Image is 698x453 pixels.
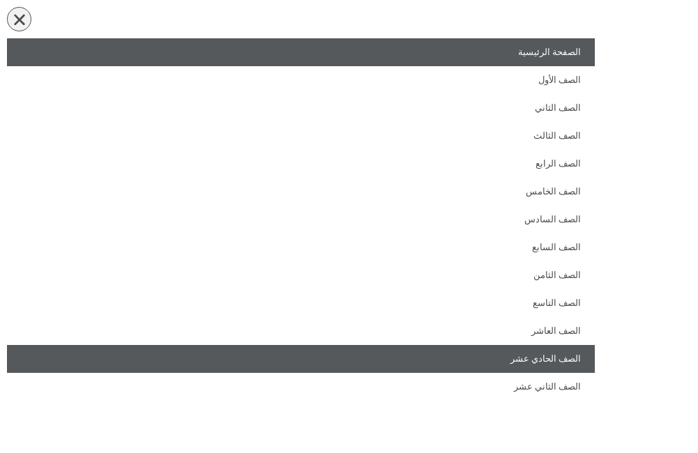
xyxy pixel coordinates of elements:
[7,233,595,261] a: الصف السابع
[7,317,595,345] a: الصف العاشر
[7,289,595,317] a: الصف التاسع
[7,373,595,401] a: الصف الثاني عشر
[7,345,595,373] a: الصف الحادي عشر
[7,178,595,206] a: الصف الخامس
[7,261,595,289] a: الصف الثامن
[7,94,595,122] a: الصف الثاني
[7,38,595,66] a: الصفحة الرئيسية
[7,206,595,233] a: الصف السادس
[7,7,31,31] div: כפתור פתיחת תפריט
[7,150,595,178] a: الصف الرابع
[7,66,595,94] a: الصف الأول
[7,122,595,150] a: الصف الثالث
